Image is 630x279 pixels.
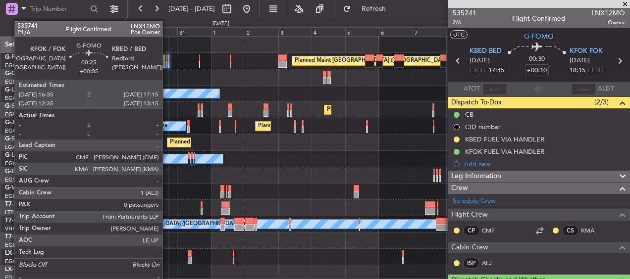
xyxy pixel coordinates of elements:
span: G-JAGA [5,120,28,126]
a: EGNR/CEG [5,78,35,86]
div: Flight Confirmed [512,13,566,24]
a: G-SIRSCitation Excel [5,103,62,109]
div: KFOK FUEL VIA HANDLER [465,147,544,156]
span: LX-TRO [5,250,26,256]
span: 18:15 [570,66,585,76]
span: LNX12MO [591,8,625,18]
span: G-LEAX [5,87,26,93]
span: 535741 [453,8,476,18]
input: Trip Number [30,1,87,16]
a: T7-LZZIPraetor 600 [5,234,58,240]
div: Planned Maint [GEOGRAPHIC_DATA] ([GEOGRAPHIC_DATA]) [327,102,483,117]
div: CID number [465,123,501,131]
a: G-LEAXCessna Citation XLS [5,87,81,93]
span: G-FOMO [524,31,554,42]
span: ALDT [598,84,614,94]
div: 29 [110,27,144,36]
span: T7-FFI [5,218,22,224]
span: Flight Crew [451,209,488,221]
a: EGLF/FAB [5,192,31,200]
a: G-FOMOGlobal 6000 [5,54,64,60]
span: T7-LZZI [5,234,25,240]
a: Schedule Crew [453,196,496,206]
div: 6 [379,27,413,36]
button: Only With Activity [11,19,107,35]
div: Planned Maint [GEOGRAPHIC_DATA] ([GEOGRAPHIC_DATA]) [258,119,414,134]
a: LGAV/ATH [5,143,32,151]
div: CB [465,110,473,119]
span: KBED BED [470,46,502,56]
span: G-SPCY [5,136,26,142]
a: G-JAGAPhenom 300 [5,120,62,126]
div: 5 [345,27,379,36]
span: Owner [591,18,625,27]
span: ELDT [588,66,604,76]
span: [DATE] [570,56,590,66]
a: LTBA/ISL [5,209,27,216]
div: KBED FUEL VIA HANDLER [465,135,544,143]
span: G-LEGC [5,152,26,158]
div: CP [463,225,479,236]
div: Owner [129,151,146,166]
div: 31 [177,27,211,36]
a: EGGW/LTN [5,127,35,135]
div: [DATE] [212,20,229,28]
a: G-LEGCLegacy 600 [5,152,58,158]
a: EGSS/STN [5,176,31,184]
a: VHHH/HKG [5,225,34,232]
span: Refresh [353,5,395,12]
span: ATOT [464,84,480,94]
div: Owner Ibiza [137,119,167,134]
a: G-SPCYLegacy 650 [5,136,58,142]
div: Planned Maint [GEOGRAPHIC_DATA] ([GEOGRAPHIC_DATA]) [295,53,451,68]
span: T7-BRE [5,201,25,207]
a: EGGW/LTN [5,94,35,102]
span: 00:30 [529,54,545,64]
a: G-VNORChallenger 650 [5,185,72,191]
a: CMF [482,226,504,235]
div: Add new [464,160,625,168]
div: [PERSON_NAME][GEOGRAPHIC_DATA] ([GEOGRAPHIC_DATA] Intl) [79,217,252,232]
div: 30 [144,27,177,36]
div: Planned Maint Athens ([PERSON_NAME] Intl) [170,135,284,150]
div: CS [562,225,578,236]
a: G-ENRGPraetor 600 [5,169,61,175]
span: G-SIRS [5,103,24,109]
div: 2 [245,27,278,36]
div: 4 [312,27,345,36]
span: LX-GBH [5,267,27,273]
span: Leg Information [451,171,501,182]
a: EGGW/LTN [5,258,35,265]
span: ETOT [470,66,486,76]
button: Refresh [338,1,398,17]
a: KMA [581,226,603,235]
a: EGGW/LTN [5,160,35,167]
span: [DATE] [470,56,490,66]
span: Only With Activity [26,24,105,31]
a: EGLF/FAB [5,241,31,249]
span: Dispatch To-Dos [451,97,501,108]
div: 7 [413,27,446,36]
a: LX-GBHFalcon 7X [5,267,54,273]
span: KFOK FOK [570,46,603,56]
a: EGGW/LTN [5,62,35,69]
span: G-GARE [5,71,28,77]
a: T7-BREChallenger 604 [5,201,68,207]
div: 1 [211,27,245,36]
span: Cabin Crew [451,242,488,253]
span: 2/6 [453,18,476,27]
a: EGLF/FAB [5,111,31,118]
span: Crew [451,183,468,194]
span: G-VNOR [5,185,29,191]
div: 3 [278,27,312,36]
a: ALJ [482,259,504,268]
a: G-GARECessna Citation XLS+ [5,71,87,77]
span: G-ENRG [5,169,28,175]
span: G-FOMO [5,54,30,60]
span: (2/3) [594,97,609,107]
a: T7-FFIFalcon 7X [5,218,50,224]
input: --:-- [482,83,506,95]
span: [DATE] - [DATE] [168,4,215,13]
a: LX-TROLegacy 650 [5,250,58,256]
div: 8 [446,27,480,36]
